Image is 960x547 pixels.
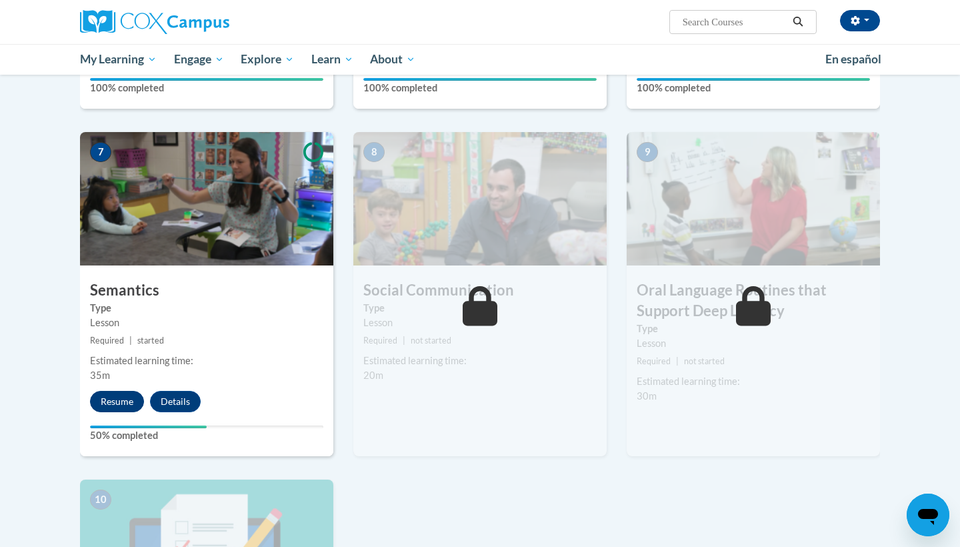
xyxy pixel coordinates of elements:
span: Required [637,356,671,366]
label: Type [637,322,870,336]
div: Estimated learning time: [363,354,597,368]
img: Course Image [353,132,607,265]
button: Details [150,391,201,412]
span: Required [90,336,124,346]
span: En español [825,52,881,66]
span: 30m [637,390,657,402]
img: Course Image [627,132,880,265]
a: About [362,44,425,75]
span: 8 [363,142,385,162]
div: Your progress [363,78,597,81]
span: | [403,336,405,346]
span: My Learning [80,51,157,67]
span: 20m [363,370,383,381]
div: Main menu [60,44,900,75]
a: Cox Campus [80,10,333,34]
div: Your progress [90,78,323,81]
div: Your progress [637,78,870,81]
span: 7 [90,142,111,162]
a: Learn [303,44,362,75]
a: Engage [165,44,233,75]
span: Learn [311,51,353,67]
label: 100% completed [363,81,597,95]
span: Engage [174,51,224,67]
span: 9 [637,142,658,162]
label: 50% completed [90,428,323,443]
div: Lesson [637,336,870,351]
label: 100% completed [90,81,323,95]
button: Search [788,14,808,30]
a: My Learning [71,44,165,75]
div: Lesson [363,316,597,330]
img: Course Image [80,132,333,265]
label: Type [90,301,323,316]
iframe: Button to launch messaging window [907,494,949,536]
span: Required [363,336,397,346]
h3: Semantics [80,280,333,301]
div: Your progress [90,426,207,428]
a: En español [817,45,890,73]
h3: Social Communication [353,280,607,301]
img: Cox Campus [80,10,229,34]
h3: Oral Language Routines that Support Deep Literacy [627,280,880,322]
span: About [370,51,415,67]
label: Type [363,301,597,316]
span: Explore [241,51,294,67]
button: Resume [90,391,144,412]
div: Estimated learning time: [637,374,870,389]
span: | [676,356,679,366]
span: | [129,336,132,346]
span: 10 [90,490,111,510]
div: Lesson [90,316,323,330]
label: 100% completed [637,81,870,95]
input: Search Courses [681,14,788,30]
button: Account Settings [840,10,880,31]
span: not started [411,336,451,346]
a: Explore [232,44,303,75]
span: not started [684,356,725,366]
div: Estimated learning time: [90,354,323,368]
span: started [137,336,164,346]
span: 35m [90,370,110,381]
